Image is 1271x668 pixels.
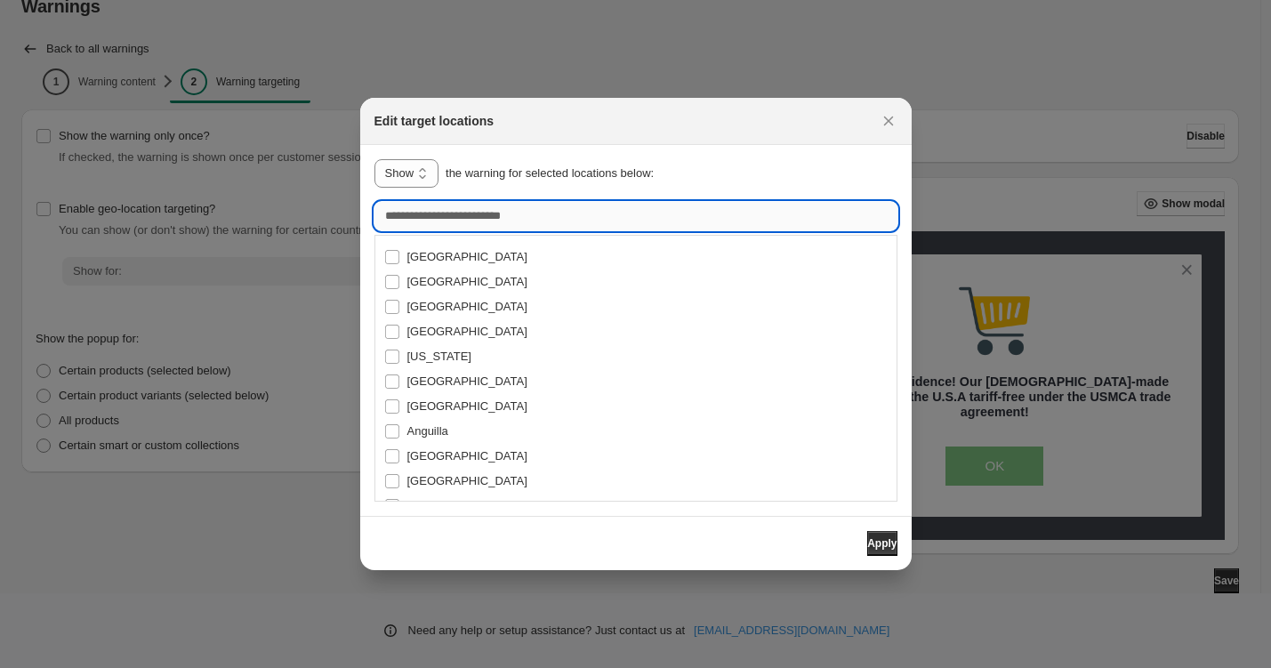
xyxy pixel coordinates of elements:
[867,531,897,556] button: Apply
[407,499,527,512] span: [GEOGRAPHIC_DATA]
[407,399,527,413] span: [GEOGRAPHIC_DATA]
[407,350,471,363] span: [US_STATE]
[407,275,527,288] span: [GEOGRAPHIC_DATA]
[407,424,448,438] span: Anguilla
[407,250,527,263] span: [GEOGRAPHIC_DATA]
[867,536,897,551] span: Apply
[407,474,527,487] span: [GEOGRAPHIC_DATA]
[407,449,527,463] span: [GEOGRAPHIC_DATA]
[446,165,654,182] p: the warning for selected locations below:
[407,325,527,338] span: [GEOGRAPHIC_DATA]
[374,112,495,130] h2: Edit target locations
[876,109,901,133] button: Close
[407,374,527,388] span: [GEOGRAPHIC_DATA]
[407,300,527,313] span: [GEOGRAPHIC_DATA]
